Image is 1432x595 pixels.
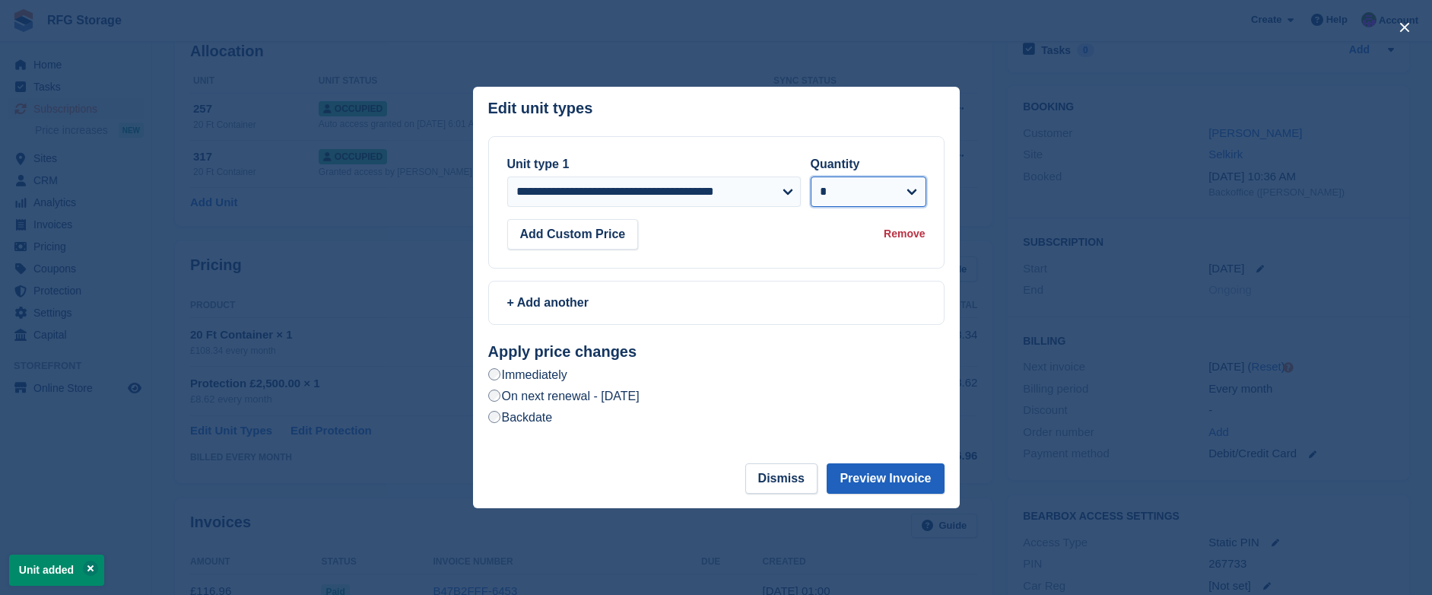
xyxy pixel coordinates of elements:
[811,157,860,170] label: Quantity
[507,219,639,250] button: Add Custom Price
[488,411,500,423] input: Backdate
[9,555,104,586] p: Unit added
[507,294,926,312] div: + Add another
[884,226,925,242] div: Remove
[488,390,500,402] input: On next renewal - [DATE]
[488,388,640,404] label: On next renewal - [DATE]
[488,368,500,380] input: Immediately
[1392,15,1417,40] button: close
[827,463,944,494] button: Preview Invoice
[488,281,945,325] a: + Add another
[507,157,570,170] label: Unit type 1
[745,463,818,494] button: Dismiss
[488,367,567,383] label: Immediately
[488,100,593,117] p: Edit unit types
[488,409,553,425] label: Backdate
[488,343,637,360] strong: Apply price changes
